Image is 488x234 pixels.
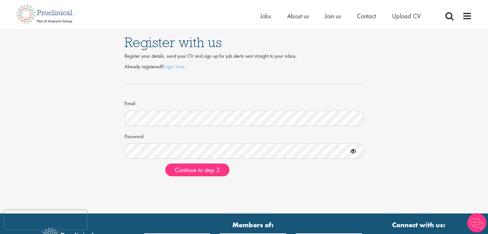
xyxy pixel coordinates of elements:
span: Continue to step 2 [175,166,220,174]
a: Join us [325,12,341,20]
label: Email [124,98,135,107]
a: Contact [357,12,376,20]
a: Jobs [260,12,271,20]
div: Register your details, send your CV and sign up for job alerts sent straight to your inbox. [124,53,364,60]
label: Password [124,131,143,140]
h1: Register with us [124,35,364,49]
p: Already registered? [124,63,364,71]
img: Chatbot [467,213,486,232]
strong: Connect with us: [392,220,447,230]
a: Upload CV [392,12,421,20]
iframe: reCAPTCHA [4,210,87,230]
a: About us [287,12,309,20]
strong: Members of: [144,220,362,230]
button: Continue to step 2 [165,163,229,176]
a: Login here [164,63,185,70]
